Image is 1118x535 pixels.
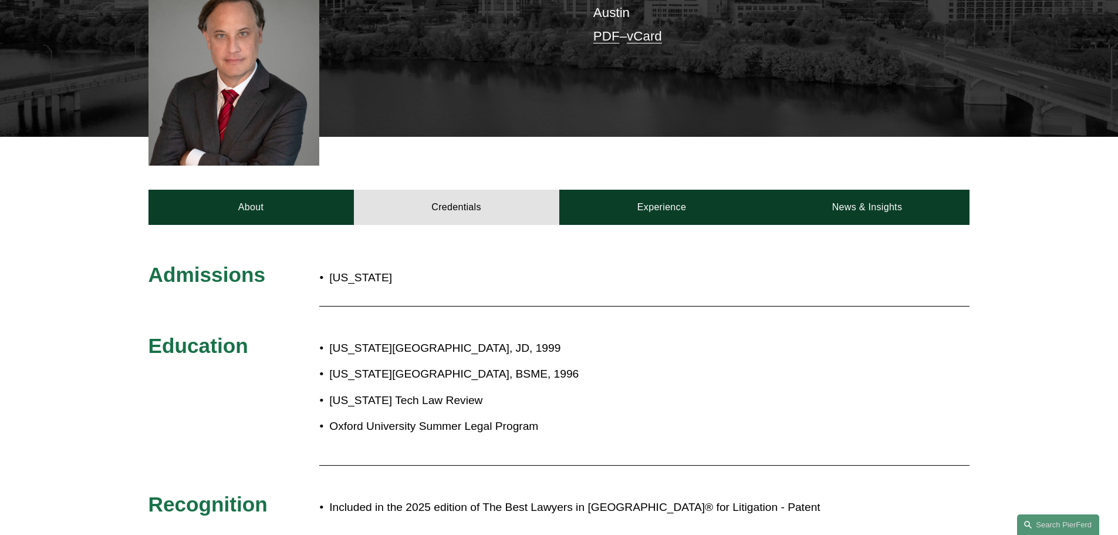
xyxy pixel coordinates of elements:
p: Oxford University Summer Legal Program [329,416,867,437]
span: Admissions [148,263,265,286]
a: Search this site [1017,514,1099,535]
p: [US_STATE] Tech Law Review [329,391,867,411]
a: News & Insights [764,190,970,225]
span: Recognition [148,493,268,516]
a: Experience [559,190,765,225]
a: PDF [593,29,620,43]
p: [US_STATE][GEOGRAPHIC_DATA], JD, 1999 [329,338,867,359]
a: About [148,190,354,225]
a: Credentials [354,190,559,225]
a: vCard [627,29,662,43]
p: Included in the 2025 edition of The Best Lawyers in [GEOGRAPHIC_DATA]® for Litigation - Patent [329,497,867,518]
p: [US_STATE][GEOGRAPHIC_DATA], BSME, 1996 [329,364,867,385]
p: [US_STATE] [329,268,627,288]
span: Education [148,334,248,357]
